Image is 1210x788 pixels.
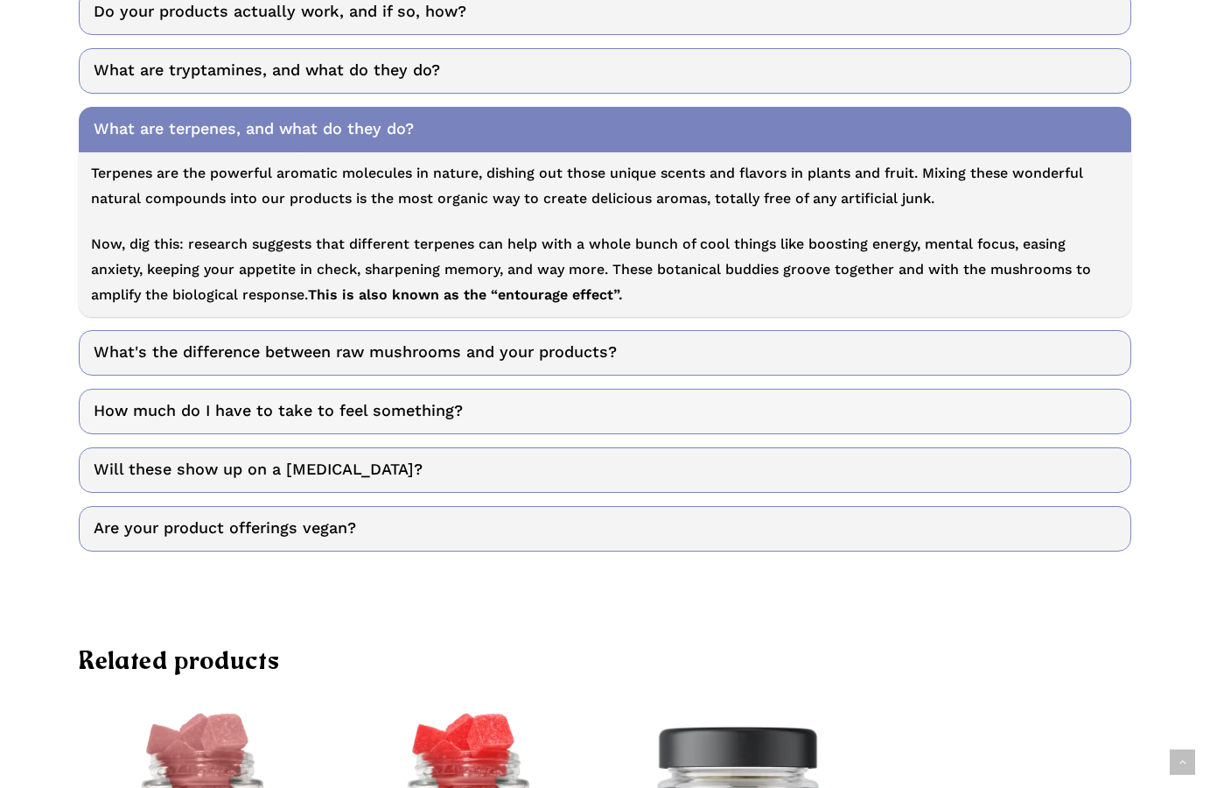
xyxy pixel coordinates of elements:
[91,232,1119,307] p: Now, dig this: research suggests that different terpenes can help with a whole bunch of cool thin...
[79,506,1131,552] a: Are your product offerings vegan?
[79,447,1131,493] a: Will these show up on a [MEDICAL_DATA]?
[79,330,1131,376] a: What's the difference between raw mushrooms and your products?
[308,286,623,303] strong: This is also known as the “entourage effect”.
[79,389,1131,434] a: How much do I have to take to feel something?
[1170,750,1195,776] a: Back to top
[79,645,1131,680] h2: Related products
[91,161,1119,233] p: Terpenes are the powerful aromatic molecules in nature, dishing out those unique scents and flavo...
[79,48,1131,94] a: What are tryptamines, and what do they do?
[79,107,1131,152] a: What are terpenes, and what do they do?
